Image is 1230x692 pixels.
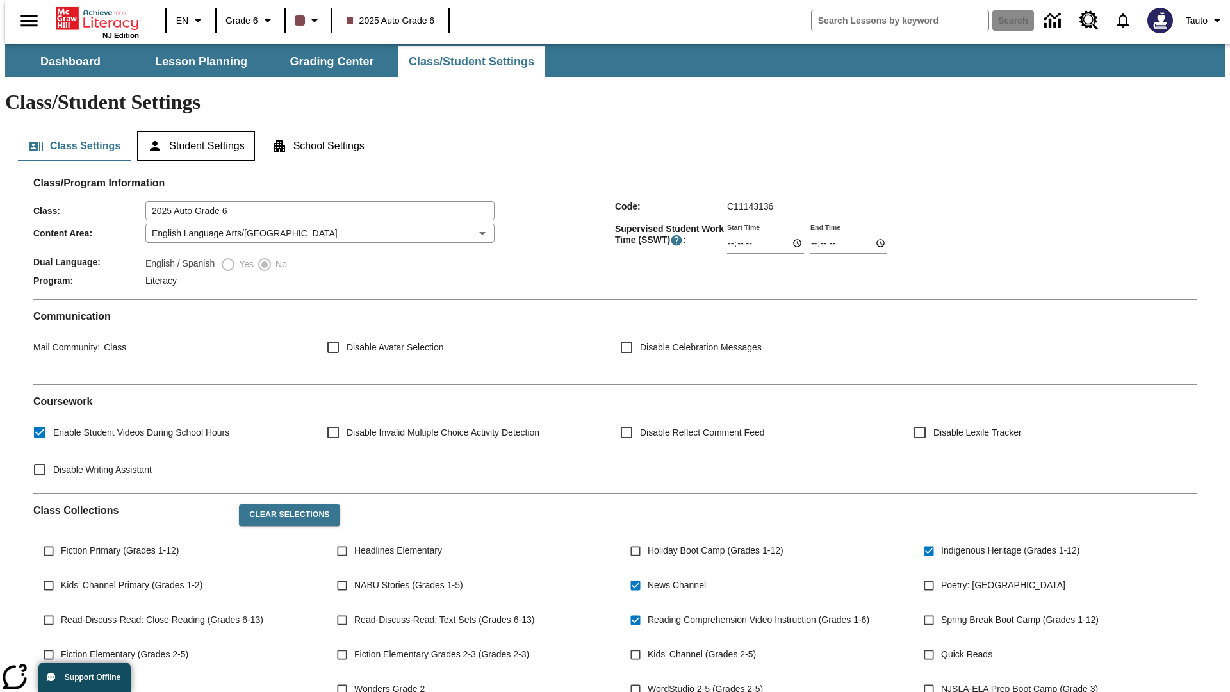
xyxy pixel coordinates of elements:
[102,31,139,39] span: NJ Edition
[38,663,131,692] button: Support Offline
[5,46,546,77] div: SubNavbar
[137,131,254,161] button: Student Settings
[145,201,495,220] input: Class
[176,14,188,28] span: EN
[354,613,534,627] span: Read-Discuss-Read: Text Sets (Grades 6-13)
[1140,4,1181,37] button: Select a new avatar
[225,14,258,28] span: Grade 6
[812,10,988,31] input: search field
[18,131,131,161] button: Class Settings
[61,544,179,557] span: Fiction Primary (Grades 1-12)
[61,648,188,661] span: Fiction Elementary (Grades 2-5)
[33,310,1197,322] h2: Communication
[1147,8,1173,33] img: Avatar
[648,579,706,592] span: News Channel
[170,9,211,32] button: Language: EN, Select a language
[268,46,396,77] button: Grading Center
[727,222,760,232] label: Start Time
[354,579,463,592] span: NABU Stories (Grades 1-5)
[33,228,145,238] span: Content Area :
[810,222,840,232] label: End Time
[1037,3,1072,38] a: Data Center
[33,395,1197,408] h2: Course work
[640,341,762,354] span: Disable Celebration Messages
[648,613,869,627] span: Reading Comprehension Video Instruction (Grades 1-6)
[33,504,229,516] h2: Class Collections
[347,426,539,440] span: Disable Invalid Multiple Choice Activity Detection
[648,544,783,557] span: Holiday Boot Camp (Grades 1-12)
[61,613,263,627] span: Read-Discuss-Read: Close Reading (Grades 6-13)
[5,44,1225,77] div: SubNavbar
[236,258,254,271] span: Yes
[615,224,727,247] span: Supervised Student Work Time (SSWT) :
[18,131,1212,161] div: Class/Student Settings
[648,648,756,661] span: Kids' Channel (Grades 2-5)
[5,90,1225,114] h1: Class/Student Settings
[220,9,281,32] button: Grade: Grade 6, Select a grade
[1186,14,1208,28] span: Tauto
[100,342,126,352] span: Class
[33,276,145,286] span: Program :
[354,544,442,557] span: Headlines Elementary
[145,257,215,272] label: English / Spanish
[1181,9,1230,32] button: Profile/Settings
[1072,3,1106,38] a: Resource Center, Will open in new tab
[933,426,1022,440] span: Disable Lexile Tracker
[6,46,135,77] button: Dashboard
[56,4,139,39] div: Home
[33,342,100,352] span: Mail Community :
[727,201,773,211] span: C11143136
[290,9,327,32] button: Class color is dark brown. Change class color
[941,579,1065,592] span: Poetry: [GEOGRAPHIC_DATA]
[145,224,495,243] div: English Language Arts/[GEOGRAPHIC_DATA]
[615,201,727,211] span: Code :
[10,2,48,40] button: Open side menu
[272,258,287,271] span: No
[941,648,992,661] span: Quick Reads
[33,257,145,267] span: Dual Language :
[347,14,435,28] span: 2025 Auto Grade 6
[137,46,265,77] button: Lesson Planning
[670,234,683,247] button: Supervised Student Work Time is the timeframe when students can take LevelSet and when lessons ar...
[33,190,1197,289] div: Class/Program Information
[56,6,139,31] a: Home
[65,673,120,682] span: Support Offline
[941,544,1079,557] span: Indigenous Heritage (Grades 1-12)
[261,131,375,161] button: School Settings
[941,613,1099,627] span: Spring Break Boot Camp (Grades 1-12)
[53,463,152,477] span: Disable Writing Assistant
[1106,4,1140,37] a: Notifications
[33,206,145,216] span: Class :
[354,648,529,661] span: Fiction Elementary Grades 2-3 (Grades 2-3)
[53,426,229,440] span: Enable Student Videos During School Hours
[61,579,202,592] span: Kids' Channel Primary (Grades 1-2)
[145,276,177,286] span: Literacy
[33,395,1197,483] div: Coursework
[239,504,340,526] button: Clear Selections
[33,310,1197,374] div: Communication
[347,341,444,354] span: Disable Avatar Selection
[33,177,1197,189] h2: Class/Program Information
[640,426,765,440] span: Disable Reflect Comment Feed
[398,46,545,77] button: Class/Student Settings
